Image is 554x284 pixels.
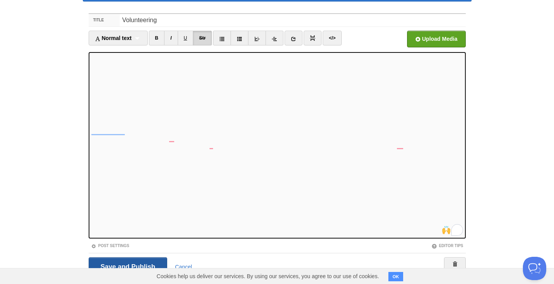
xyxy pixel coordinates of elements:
a: Editor Tips [432,244,463,248]
a: </> [323,31,342,45]
iframe: Help Scout Beacon - Open [523,257,546,280]
a: I [164,31,178,45]
a: Str [193,31,212,45]
button: OK [388,272,404,281]
del: Str [199,35,206,41]
a: B [149,31,165,45]
a: Post Settings [91,244,129,248]
a: U [178,31,194,45]
label: Title [89,14,120,26]
a: Cancel [175,264,192,270]
span: Normal text [95,35,132,41]
span: Cookies help us deliver our services. By using our services, you agree to our use of cookies. [149,268,387,284]
input: Save and Publish [89,257,168,277]
img: pagebreak-icon.png [310,35,315,41]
